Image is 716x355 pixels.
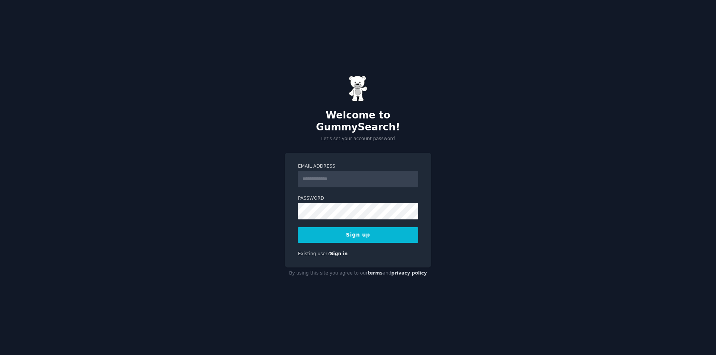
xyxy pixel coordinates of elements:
a: Sign in [330,251,348,256]
a: privacy policy [391,270,427,276]
button: Sign up [298,227,418,243]
label: Password [298,195,418,202]
div: By using this site you agree to our and [285,267,431,279]
label: Email Address [298,163,418,170]
a: terms [368,270,383,276]
img: Gummy Bear [349,76,367,102]
span: Existing user? [298,251,330,256]
h2: Welcome to GummySearch! [285,110,431,133]
p: Let's set your account password [285,136,431,142]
